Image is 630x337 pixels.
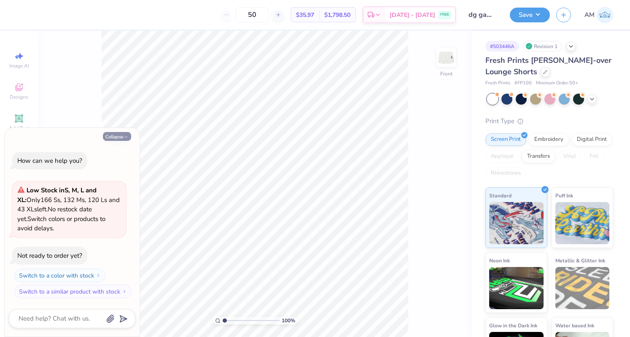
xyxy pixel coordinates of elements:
[103,132,131,141] button: Collapse
[440,70,452,78] div: Front
[555,191,573,200] span: Puff Ink
[485,55,611,77] span: Fresh Prints [PERSON_NAME]-over Lounge Shorts
[17,205,92,223] span: No restock date yet.
[122,289,127,294] img: Switch to a similar product with stock
[555,202,610,244] img: Puff Ink
[489,191,512,200] span: Standard
[17,186,120,232] span: Only 166 Ss, 132 Ms, 120 Ls and 43 XLs left. Switch colors or products to avoid delays.
[489,202,544,244] img: Standard
[324,11,350,19] span: $1,798.50
[296,11,314,19] span: $35.97
[485,41,519,51] div: # 503446A
[438,49,455,66] img: Front
[555,267,610,309] img: Metallic & Glitter Ink
[536,80,578,87] span: Minimum Order: 50 +
[14,269,105,282] button: Switch to a color with stock
[462,6,503,23] input: Untitled Design
[485,133,526,146] div: Screen Print
[489,267,544,309] img: Neon Ink
[17,156,82,165] div: How can we help you?
[489,256,510,265] span: Neon Ink
[584,7,613,23] a: AM
[440,12,449,18] span: FREE
[485,167,526,180] div: Rhinestones
[390,11,435,19] span: [DATE] - [DATE]
[17,186,97,204] strong: Low Stock in S, M, L and XL :
[558,150,582,163] div: Vinyl
[485,150,519,163] div: Applique
[282,317,295,324] span: 100 %
[236,7,269,22] input: – –
[529,133,569,146] div: Embroidery
[584,150,604,163] div: Foil
[96,273,101,278] img: Switch to a color with stock
[9,62,29,69] span: Image AI
[510,8,550,22] button: Save
[555,256,605,265] span: Metallic & Glitter Ink
[514,80,532,87] span: # FP100
[523,41,562,51] div: Revision 1
[485,116,613,126] div: Print Type
[9,125,29,132] span: Add Text
[555,321,594,330] span: Water based Ink
[489,321,537,330] span: Glow in the Dark Ink
[10,94,28,100] span: Designs
[584,10,595,20] span: AM
[597,7,613,23] img: Amanda Mudry
[17,251,82,260] div: Not ready to order yet?
[14,285,132,298] button: Switch to a similar product with stock
[571,133,612,146] div: Digital Print
[485,80,510,87] span: Fresh Prints
[522,150,555,163] div: Transfers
